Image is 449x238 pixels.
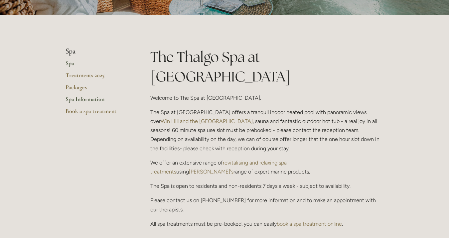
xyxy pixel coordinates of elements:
[66,59,129,71] a: Spa
[161,118,253,124] a: Win Hill and the [GEOGRAPHIC_DATA]
[66,107,129,119] a: Book a spa treatment
[150,47,383,86] h1: The Thalgo Spa at [GEOGRAPHIC_DATA]
[277,221,342,227] a: book a spa treatment online
[150,93,383,102] p: Welcome to The Spa at [GEOGRAPHIC_DATA].
[150,158,383,176] p: We offer an extensive range of using range of expert marine products.
[66,95,129,107] a: Spa Information
[66,83,129,95] a: Packages
[150,108,383,153] p: The Spa at [GEOGRAPHIC_DATA] offers a tranquil indoor heated pool with panoramic views over , sau...
[66,71,129,83] a: Treatments 2025
[66,47,129,56] li: Spa
[150,196,383,214] p: Please contact us on [PHONE_NUMBER] for more information and to make an appointment with our ther...
[189,169,233,175] a: [PERSON_NAME]'s
[150,181,383,190] p: The Spa is open to residents and non-residents 7 days a week - subject to availability.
